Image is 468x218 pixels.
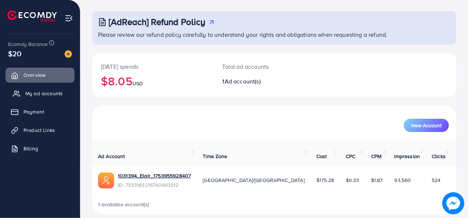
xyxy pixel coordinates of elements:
span: Billing [23,145,38,152]
span: USD [133,80,143,87]
span: CPC [346,153,355,160]
span: $0.33 [346,176,359,184]
a: Product Links [6,123,75,137]
button: New Account [404,119,449,132]
p: Please review our refund policy carefully to understand your rights and obligations when requesti... [98,30,452,39]
a: 1031394_Elair_1753955928407 [118,172,191,179]
span: Cost [316,153,327,160]
span: Ecomdy Balance [8,40,48,48]
span: 93,560 [395,176,411,184]
span: Overview [23,71,46,79]
a: Billing [6,141,75,156]
span: Ad Account [98,153,125,160]
span: [GEOGRAPHIC_DATA]/[GEOGRAPHIC_DATA] [203,176,305,184]
span: Clicks [432,153,446,160]
span: $1.87 [371,176,383,184]
span: Time Zone [203,153,227,160]
span: Ad account(s) [225,77,261,85]
span: New Account [411,123,442,128]
span: Impression [395,153,420,160]
span: 524 [432,176,440,184]
span: $20 [8,48,21,59]
img: image [65,50,72,58]
span: $175.28 [316,176,334,184]
h3: [AdReach] Refund Policy [109,17,206,27]
a: Payment [6,104,75,119]
p: [DATE] spends [101,62,205,71]
h2: 1 [222,78,296,85]
a: My ad accounts [6,86,75,101]
span: Product Links [23,126,55,134]
h2: $8.05 [101,74,205,88]
img: logo [7,10,57,22]
span: CPM [371,153,381,160]
span: My ad accounts [25,90,63,97]
span: Payment [23,108,44,115]
img: ic-ads-acc.e4c84228.svg [98,172,114,189]
p: Total ad accounts [222,62,296,71]
img: menu [65,14,73,22]
img: image [442,192,464,214]
span: ID: 7533183216740663312 [118,181,191,189]
span: 1 available account(s) [98,201,149,208]
a: Overview [6,68,75,82]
